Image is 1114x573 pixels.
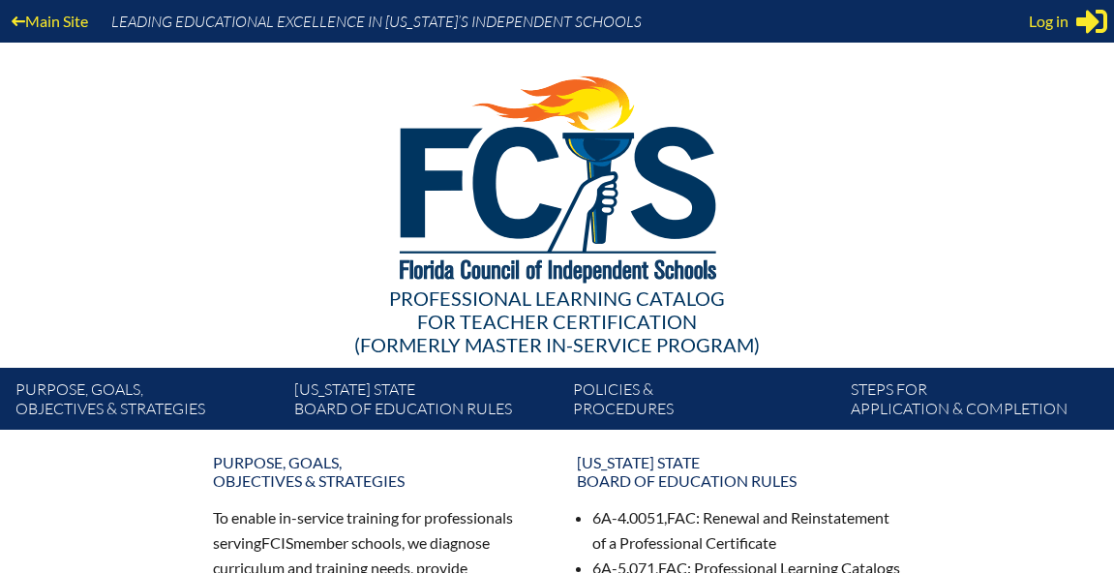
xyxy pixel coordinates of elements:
[592,505,902,556] li: 6A-4.0051, : Renewal and Reinstatement of a Professional Certificate
[667,508,696,527] span: FAC
[286,376,565,430] a: [US_STATE] StateBoard of Education rules
[565,376,844,430] a: Policies &Procedures
[357,43,757,307] img: FCISlogo221.eps
[261,533,293,552] span: FCIS
[31,286,1083,356] div: Professional Learning Catalog (formerly Master In-service Program)
[1076,6,1107,37] svg: Sign in or register
[565,445,914,498] a: [US_STATE] StateBoard of Education rules
[417,310,697,333] span: for Teacher Certification
[4,8,96,34] a: Main Site
[8,376,286,430] a: Purpose, goals,objectives & strategies
[1029,10,1069,33] span: Log in
[201,445,550,498] a: Purpose, goals,objectives & strategies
